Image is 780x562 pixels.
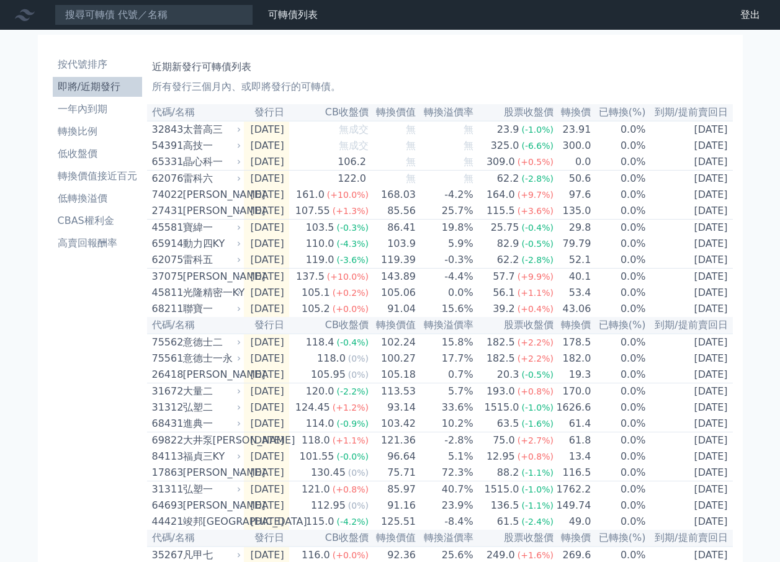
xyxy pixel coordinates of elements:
[518,304,554,314] span: (+0.4%)
[591,432,646,449] td: 0.0%
[647,301,733,317] td: [DATE]
[335,171,369,186] div: 122.0
[416,399,474,416] td: 33.6%
[152,351,180,366] div: 75561
[333,403,369,413] span: (+1.2%)
[554,317,591,334] th: 轉換價
[647,399,733,416] td: [DATE]
[183,384,239,399] div: 大量二
[152,269,180,284] div: 37075
[183,301,239,316] div: 聯寶一
[152,416,180,431] div: 68431
[495,252,522,267] div: 62.2
[591,236,646,252] td: 0.0%
[406,156,416,167] span: 無
[554,367,591,383] td: 19.3
[369,301,416,317] td: 91.04
[416,334,474,350] td: 15.8%
[554,121,591,138] td: 23.91
[554,220,591,236] td: 29.8
[244,269,289,285] td: [DATE]
[591,187,646,203] td: 0.0%
[293,203,333,218] div: 107.55
[647,285,733,301] td: [DATE]
[416,285,474,301] td: 0.0%
[336,452,369,462] span: (-0.0%)
[303,252,337,267] div: 119.0
[289,104,369,121] th: CB收盤價
[244,104,289,121] th: 發行日
[53,79,142,94] li: 即將/近期發行
[554,301,591,317] td: 43.06
[464,156,473,167] span: 無
[647,317,733,334] th: 到期/提前賣回日
[591,465,646,481] td: 0.0%
[554,465,591,481] td: 116.5
[464,172,473,184] span: 無
[333,206,369,216] span: (+1.3%)
[591,104,646,121] th: 已轉換(%)
[152,482,180,497] div: 31311
[406,123,416,135] span: 無
[308,367,348,382] div: 105.95
[244,301,289,317] td: [DATE]
[147,317,244,334] th: 代碼/名稱
[369,367,416,383] td: 105.18
[488,138,522,153] div: 325.0
[521,125,554,135] span: (-1.0%)
[369,220,416,236] td: 86.41
[484,187,518,202] div: 164.0
[369,269,416,285] td: 143.89
[591,399,646,416] td: 0.0%
[348,468,369,478] span: (0%)
[495,122,522,137] div: 23.9
[554,285,591,301] td: 53.4
[591,416,646,432] td: 0.0%
[416,236,474,252] td: 5.9%
[591,138,646,154] td: 0.0%
[495,367,522,382] div: 20.3
[416,301,474,317] td: 15.6%
[369,285,416,301] td: 105.06
[369,203,416,220] td: 85.56
[183,138,239,153] div: 高技一
[152,335,180,350] div: 75562
[244,187,289,203] td: [DATE]
[152,154,180,169] div: 65331
[53,211,142,231] a: CBAS權利金
[152,203,180,218] div: 27431
[53,102,142,117] li: 一年內到期
[289,317,369,334] th: CB收盤價
[591,383,646,400] td: 0.0%
[490,269,518,284] div: 57.7
[339,140,369,151] span: 無成交
[518,337,554,347] span: (+2.2%)
[416,220,474,236] td: 19.8%
[495,236,522,251] div: 82.9
[53,236,142,251] li: 高賣回報酬率
[647,171,733,187] td: [DATE]
[591,269,646,285] td: 0.0%
[647,121,733,138] td: [DATE]
[297,449,336,464] div: 101.55
[591,121,646,138] td: 0.0%
[303,416,337,431] div: 114.0
[490,285,518,300] div: 56.1
[152,367,180,382] div: 26418
[369,187,416,203] td: 168.03
[333,304,369,314] span: (+0.0%)
[518,272,554,282] span: (+9.9%)
[484,351,518,366] div: 182.5
[303,236,337,251] div: 110.0
[647,252,733,269] td: [DATE]
[554,187,591,203] td: 97.6
[183,482,239,497] div: 弘塑一
[183,416,239,431] div: 進典一
[152,60,728,74] h1: 近期新發行可轉債列表
[336,239,369,249] span: (-4.3%)
[183,400,239,415] div: 弘塑二
[348,354,369,364] span: (0%)
[554,138,591,154] td: 300.0
[464,123,473,135] span: 無
[521,223,554,233] span: (-0.4%)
